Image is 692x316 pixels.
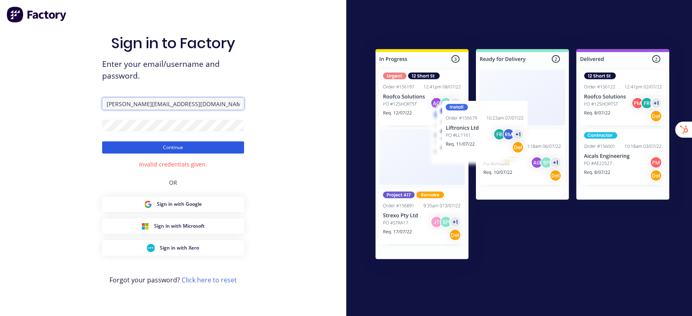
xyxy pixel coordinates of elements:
button: Xero Sign inSign in with Xero [102,240,244,256]
img: Xero Sign in [147,244,155,252]
button: Continue [102,141,244,154]
div: Invalid credentials given. [139,160,207,169]
div: OR [169,169,177,196]
input: Email/Username [102,98,244,110]
h1: Sign in to Factory [111,34,235,52]
span: Sign in with Microsoft [154,222,205,230]
a: Click here to reset [182,275,237,284]
span: Sign in with Xero [160,244,199,252]
span: Sign in with Google [157,201,202,208]
span: Forgot your password? [109,275,237,285]
img: Factory [6,6,67,23]
button: Microsoft Sign inSign in with Microsoft [102,218,244,234]
img: Microsoft Sign in [141,222,149,230]
img: Google Sign in [144,200,152,208]
img: Sign in [358,33,687,278]
span: Enter your email/username and password. [102,58,244,82]
button: Google Sign inSign in with Google [102,196,244,212]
